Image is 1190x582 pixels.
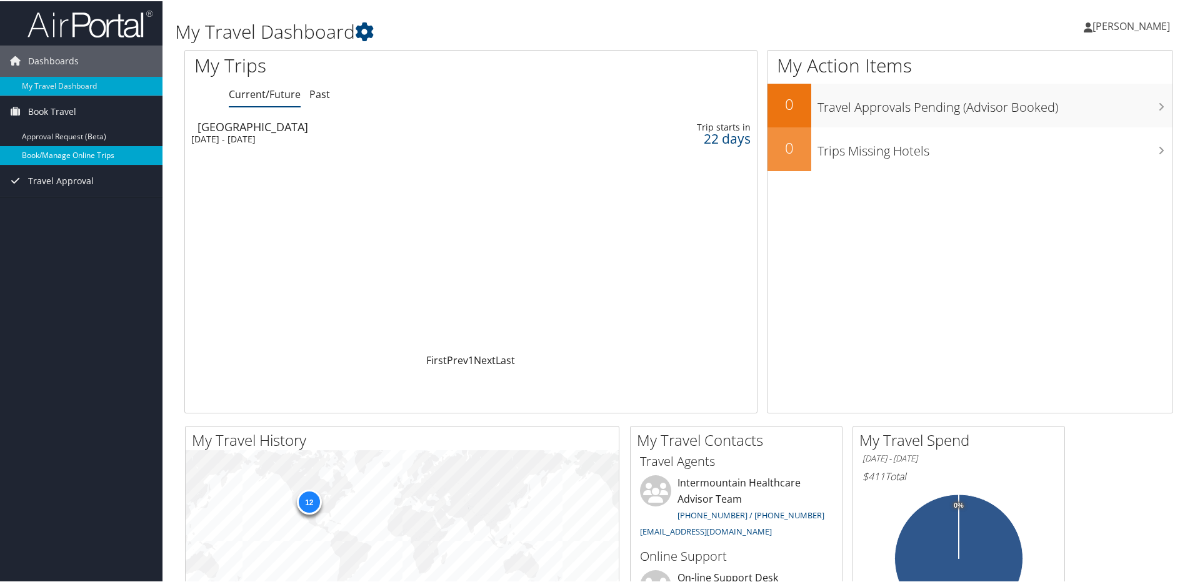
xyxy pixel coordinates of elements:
[197,120,551,131] div: [GEOGRAPHIC_DATA]
[622,121,750,132] div: Trip starts in
[622,132,750,143] div: 22 days
[859,428,1064,450] h2: My Travel Spend
[27,8,152,37] img: airportal-logo.png
[767,82,1172,126] a: 0Travel Approvals Pending (Advisor Booked)
[474,352,496,366] a: Next
[296,488,321,513] div: 12
[640,546,832,564] h3: Online Support
[677,508,824,520] a: [PHONE_NUMBER] / [PHONE_NUMBER]
[309,86,330,100] a: Past
[194,51,509,77] h1: My Trips
[1092,18,1170,32] span: [PERSON_NAME]
[640,525,772,536] a: [EMAIL_ADDRESS][DOMAIN_NAME]
[468,352,474,366] a: 1
[496,352,515,366] a: Last
[229,86,301,100] a: Current/Future
[175,17,847,44] h1: My Travel Dashboard
[191,132,544,144] div: [DATE] - [DATE]
[862,451,1055,463] h6: [DATE] - [DATE]
[954,501,964,508] tspan: 0%
[28,95,76,126] span: Book Travel
[862,468,1055,482] h6: Total
[637,428,842,450] h2: My Travel Contacts
[1084,6,1182,44] a: [PERSON_NAME]
[767,51,1172,77] h1: My Action Items
[447,352,468,366] a: Prev
[426,352,447,366] a: First
[28,44,79,76] span: Dashboards
[817,91,1172,115] h3: Travel Approvals Pending (Advisor Booked)
[767,136,811,157] h2: 0
[862,468,885,482] span: $411
[767,126,1172,170] a: 0Trips Missing Hotels
[192,428,619,450] h2: My Travel History
[634,474,839,541] li: Intermountain Healthcare Advisor Team
[817,135,1172,159] h3: Trips Missing Hotels
[640,451,832,469] h3: Travel Agents
[767,92,811,114] h2: 0
[28,164,94,195] span: Travel Approval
